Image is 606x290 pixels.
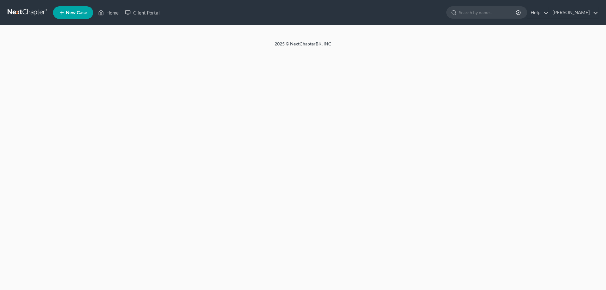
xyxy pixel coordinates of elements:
[66,10,87,15] span: New Case
[527,7,549,18] a: Help
[459,7,517,18] input: Search by name...
[123,41,483,52] div: 2025 © NextChapterBK, INC
[122,7,163,18] a: Client Portal
[549,7,598,18] a: [PERSON_NAME]
[95,7,122,18] a: Home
